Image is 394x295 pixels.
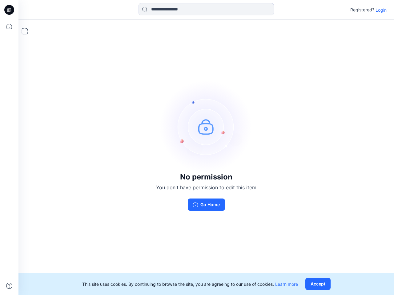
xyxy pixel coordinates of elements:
[275,281,298,287] a: Learn more
[188,199,225,211] button: Go Home
[82,281,298,287] p: This site uses cookies. By continuing to browse the site, you are agreeing to our use of cookies.
[350,6,374,14] p: Registered?
[156,184,256,191] p: You don't have permission to edit this item
[156,173,256,181] h3: No permission
[160,81,252,173] img: no-perm.svg
[376,7,387,13] p: Login
[305,278,331,290] button: Accept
